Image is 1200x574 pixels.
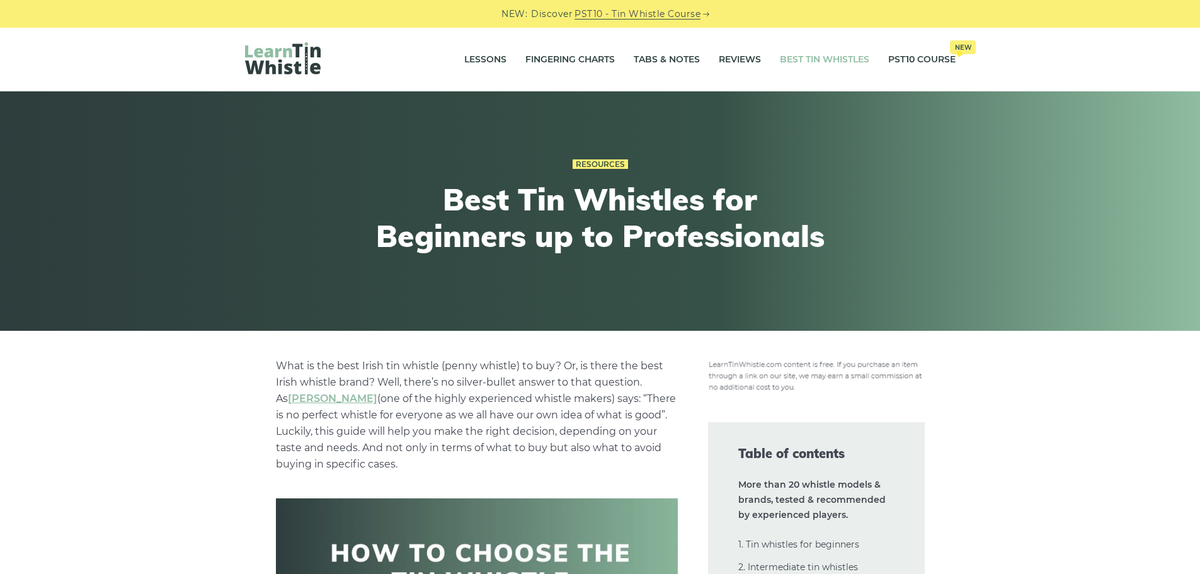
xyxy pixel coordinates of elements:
p: What is the best Irish tin whistle (penny whistle) to buy? Or, is there the best Irish whistle br... [276,358,678,473]
a: PST10 CourseNew [888,44,956,76]
a: Best Tin Whistles [780,44,869,76]
a: 1. Tin whistles for beginners [738,539,859,550]
a: 2. Intermediate tin whistles [738,561,858,573]
a: Tabs & Notes [634,44,700,76]
img: LearnTinWhistle.com [245,42,321,74]
span: New [950,40,976,54]
img: disclosure [708,358,925,392]
h1: Best Tin Whistles for Beginners up to Professionals [369,181,832,254]
strong: More than 20 whistle models & brands, tested & recommended by experienced players. [738,479,886,520]
a: undefined (opens in a new tab) [288,393,377,405]
a: Resources [573,159,628,169]
a: Reviews [719,44,761,76]
a: Lessons [464,44,506,76]
span: Table of contents [738,445,894,462]
a: Fingering Charts [525,44,615,76]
